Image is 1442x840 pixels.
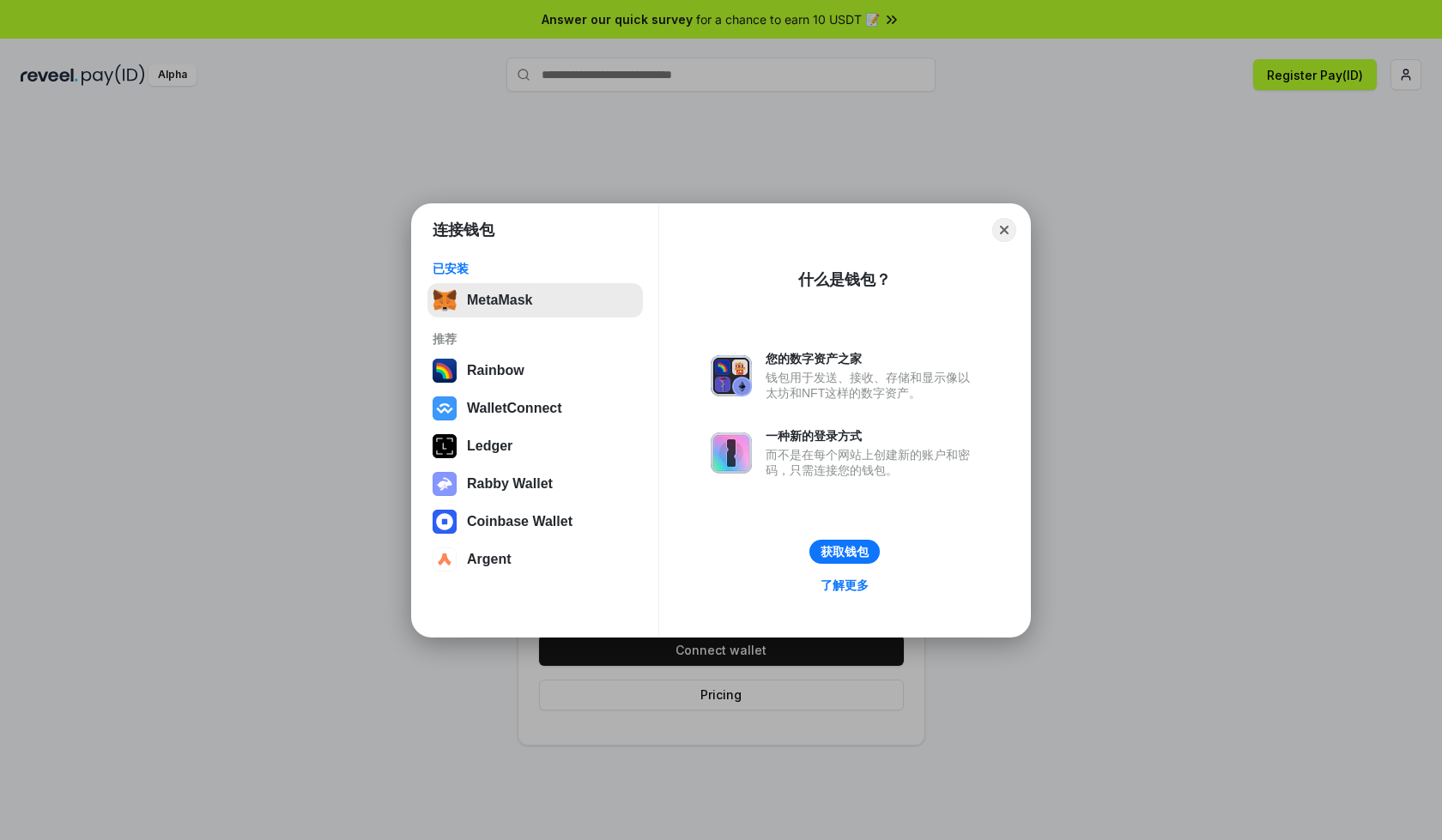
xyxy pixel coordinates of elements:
[992,218,1016,242] button: Close
[433,261,638,276] div: 已安装
[711,432,752,474] img: svg+xml,%3Csvg%20xmlns%3D%22http%3A%2F%2Fwww.w3.org%2F2000%2Fsvg%22%20fill%3D%22none%22%20viewBox...
[433,359,457,383] img: svg+xml,%3Csvg%20width%3D%22120%22%20height%3D%22120%22%20viewBox%3D%220%200%20120%20120%22%20fil...
[766,370,978,401] div: 钱包用于发送、接收、存储和显示像以太坊和NFT这样的数字资产。
[433,510,457,534] img: svg+xml,%3Csvg%20width%3D%2228%22%20height%3D%2228%22%20viewBox%3D%220%200%2028%2028%22%20fill%3D...
[433,547,457,571] img: svg+xml,%3Csvg%20width%3D%2228%22%20height%3D%2228%22%20viewBox%3D%220%200%2028%2028%22%20fill%3D...
[427,391,643,426] button: WalletConnect
[427,467,643,501] button: Rabby Wallet
[766,351,978,366] div: 您的数字资产之家
[809,540,880,564] button: 获取钱包
[427,429,643,463] button: Ledger
[467,293,532,308] div: MetaMask
[810,574,879,596] a: 了解更多
[798,269,891,290] div: 什么是钱包？
[467,438,512,454] div: Ledger
[467,363,524,378] div: Rainbow
[766,428,978,444] div: 一种新的登录方式
[427,354,643,388] button: Rainbow
[766,447,978,478] div: 而不是在每个网站上创建新的账户和密码，只需连接您的钱包。
[467,401,562,416] div: WalletConnect
[467,514,573,529] div: Coinbase Wallet
[427,505,643,539] button: Coinbase Wallet
[433,396,457,420] img: svg+xml,%3Csvg%20width%3D%2228%22%20height%3D%2228%22%20viewBox%3D%220%200%2028%2028%22%20fill%3D...
[427,283,643,317] button: MetaMask
[711,355,752,396] img: svg+xml,%3Csvg%20xmlns%3D%22http%3A%2F%2Fwww.w3.org%2F2000%2Fsvg%22%20fill%3D%22none%22%20viewBox...
[433,472,457,496] img: svg+xml,%3Csvg%20xmlns%3D%22http%3A%2F%2Fwww.w3.org%2F2000%2Fsvg%22%20fill%3D%22none%22%20viewBox...
[433,331,638,347] div: 推荐
[467,476,553,492] div: Rabby Wallet
[433,220,494,240] h1: 连接钱包
[433,288,457,312] img: svg+xml,%3Csvg%20fill%3D%22none%22%20height%3D%2233%22%20viewBox%3D%220%200%2035%2033%22%20width%...
[427,542,643,577] button: Argent
[467,552,512,567] div: Argent
[821,544,869,559] div: 获取钱包
[433,434,457,458] img: svg+xml,%3Csvg%20xmlns%3D%22http%3A%2F%2Fwww.w3.org%2F2000%2Fsvg%22%20width%3D%2228%22%20height%3...
[821,577,869,593] div: 了解更多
